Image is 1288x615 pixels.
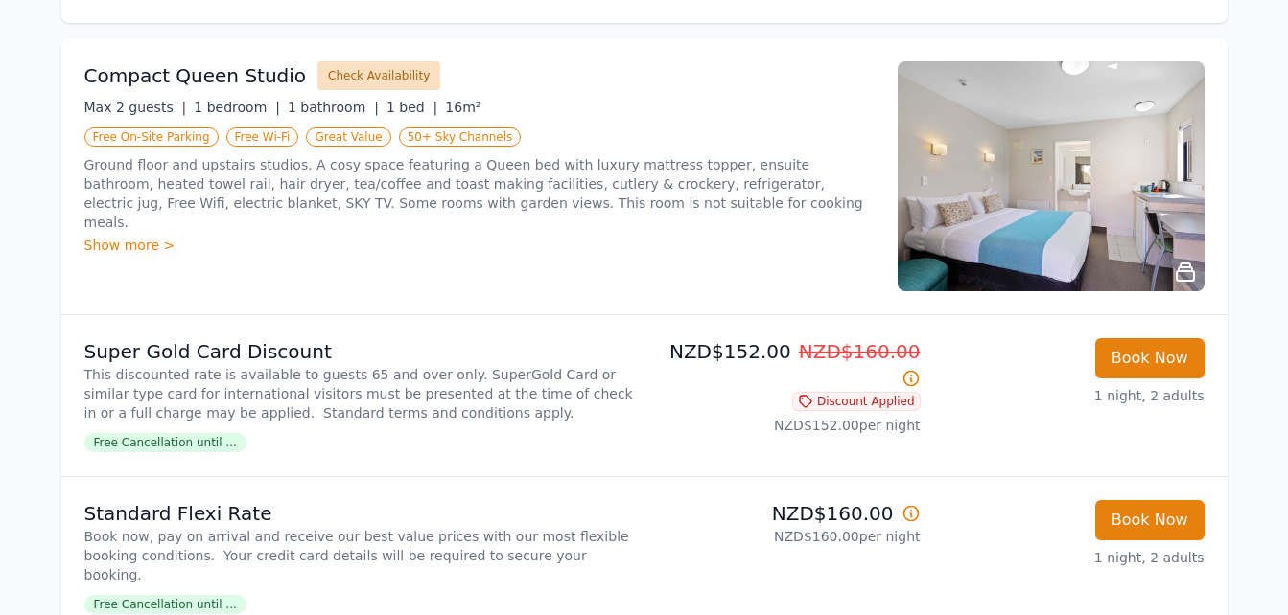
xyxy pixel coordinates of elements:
[288,100,379,115] span: 1 bathroom |
[226,127,299,147] span: Free Wi-Fi
[799,340,921,363] span: NZD$160.00
[194,100,280,115] span: 1 bedroom |
[936,548,1205,567] p: 1 night, 2 adults
[445,100,480,115] span: 16m²
[84,365,637,422] p: This discounted rate is available to guests 65 and over only. SuperGold Card or similar type card...
[317,61,440,90] button: Check Availability
[936,386,1205,405] p: 1 night, 2 adults
[84,155,875,232] p: Ground floor and upstairs studios. A cosy space featuring a Queen bed with luxury mattress topper...
[84,527,637,584] p: Book now, pay on arrival and receive our best value prices with our most flexible booking conditi...
[652,416,921,435] p: NZD$152.00 per night
[1095,338,1205,378] button: Book Now
[84,595,246,614] span: Free Cancellation until ...
[792,392,921,411] span: Discount Applied
[84,236,875,255] div: Show more >
[84,62,307,89] h3: Compact Queen Studio
[652,527,921,546] p: NZD$160.00 per night
[84,100,187,115] span: Max 2 guests |
[84,338,637,365] p: Super Gold Card Discount
[84,433,246,452] span: Free Cancellation until ...
[386,100,437,115] span: 1 bed |
[84,127,219,147] span: Free On-Site Parking
[652,500,921,527] p: NZD$160.00
[1095,500,1205,540] button: Book Now
[306,127,390,147] span: Great Value
[652,338,921,392] p: NZD$152.00
[399,127,522,147] span: 50+ Sky Channels
[84,500,637,527] p: Standard Flexi Rate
